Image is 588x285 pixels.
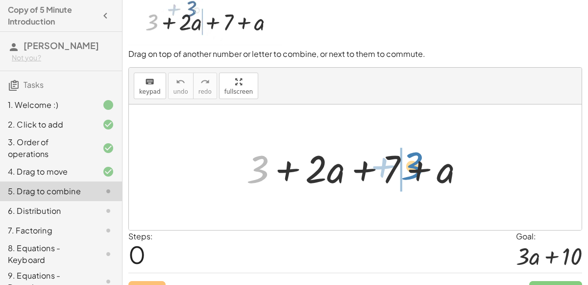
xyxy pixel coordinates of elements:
[193,73,217,99] button: redoredo
[8,4,97,27] h4: Copy of 5 Minute Introduction
[102,99,114,111] i: Task finished.
[139,88,161,95] span: keypad
[102,185,114,197] i: Task not started.
[8,119,87,130] div: 2. Click to add
[102,166,114,178] i: Task finished and correct.
[168,73,194,99] button: undoundo
[102,205,114,217] i: Task not started.
[198,88,212,95] span: redo
[8,225,87,236] div: 7. Factoring
[173,88,188,95] span: undo
[8,185,87,197] div: 5. Drag to combine
[102,119,114,130] i: Task finished and correct.
[134,73,166,99] button: keyboardkeypad
[176,76,185,88] i: undo
[145,76,154,88] i: keyboard
[224,88,253,95] span: fullscreen
[102,225,114,236] i: Task not started.
[8,205,87,217] div: 6. Distribution
[12,53,114,63] div: Not you?
[8,166,87,178] div: 4. Drag to move
[102,248,114,260] i: Task not started.
[219,73,258,99] button: fullscreen
[102,142,114,154] i: Task finished and correct.
[516,231,582,242] div: Goal:
[128,231,153,241] label: Steps:
[24,79,44,90] span: Tasks
[128,49,582,60] p: Drag on top of another number or letter to combine, or next to them to commute.
[8,242,87,266] div: 8. Equations - Keyboard
[24,40,99,51] span: [PERSON_NAME]
[8,99,87,111] div: 1. Welcome :)
[8,136,87,160] div: 3. Order of operations
[128,239,146,269] span: 0
[200,76,210,88] i: redo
